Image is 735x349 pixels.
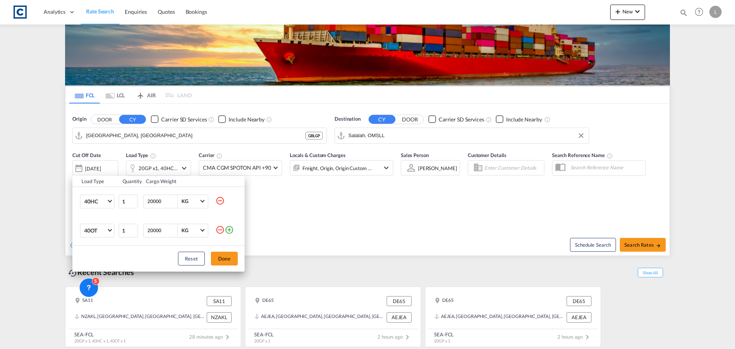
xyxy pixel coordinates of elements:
input: Qty [119,195,138,208]
md-select: Choose: 40HC [80,195,114,208]
md-icon: icon-minus-circle-outline [216,225,225,234]
th: Load Type [72,176,118,187]
md-select: Choose: 40OT [80,224,114,238]
span: 40HC [84,198,106,205]
span: 40OT [84,227,106,234]
input: Enter Weight [147,224,177,237]
div: KG [181,227,188,233]
div: KG [181,198,188,204]
button: Reset [178,252,205,265]
div: Cargo Weight [146,178,211,185]
button: Done [211,252,238,265]
md-icon: icon-plus-circle-outline [225,225,234,234]
input: Qty [119,224,138,238]
md-icon: icon-minus-circle-outline [216,196,225,205]
th: Quantity [118,176,142,187]
input: Enter Weight [147,195,177,208]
